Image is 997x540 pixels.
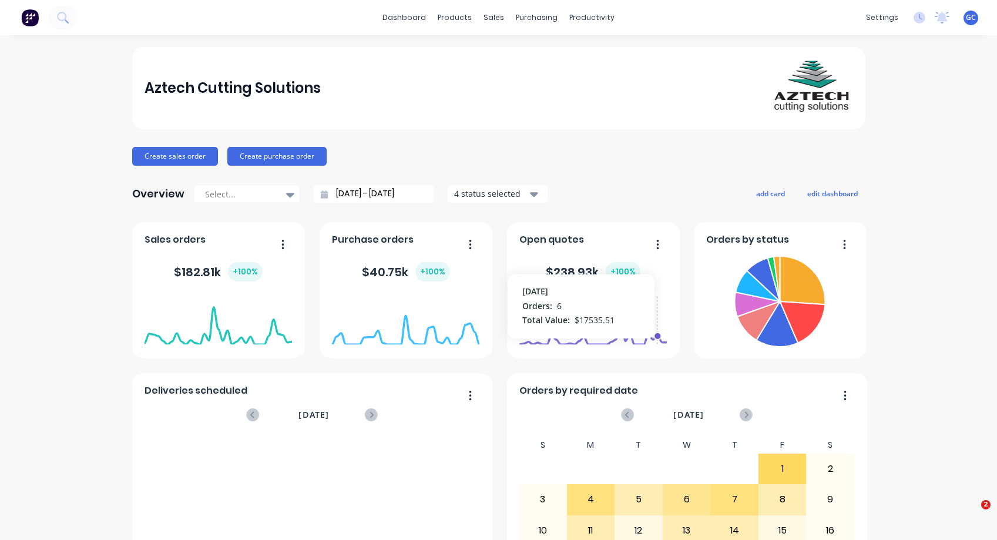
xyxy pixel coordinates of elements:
span: Orders by status [706,233,789,247]
div: T [615,437,663,454]
div: S [519,437,567,454]
div: $ 40.75k [362,262,450,281]
div: $ 182.81k [174,262,263,281]
button: Create sales order [132,147,218,166]
div: + 100 % [606,262,640,281]
span: [DATE] [673,408,704,421]
div: Overview [132,182,184,206]
div: Aztech Cutting Solutions [145,76,321,100]
span: Purchase orders [332,233,414,247]
span: Deliveries scheduled [145,384,247,398]
div: 9 [807,485,854,514]
div: + 100 % [228,262,263,281]
div: 3 [519,485,566,514]
div: 7 [711,485,758,514]
button: 4 status selected [448,185,548,203]
img: Aztech Cutting Solutions [770,47,852,129]
div: W [663,437,711,454]
span: GC [966,12,976,23]
div: F [758,437,807,454]
div: 4 [568,485,615,514]
span: Sales orders [145,233,206,247]
iframe: Intercom live chat [957,500,985,528]
button: add card [748,186,793,201]
span: [DATE] [298,408,329,421]
div: productivity [563,9,620,26]
div: settings [860,9,904,26]
div: M [567,437,615,454]
div: 5 [615,485,662,514]
div: 8 [759,485,806,514]
div: purchasing [510,9,563,26]
button: edit dashboard [800,186,865,201]
div: 6 [663,485,710,514]
div: products [432,9,478,26]
span: Open quotes [519,233,584,247]
div: 2 [807,454,854,484]
span: 2 [981,500,991,509]
div: $ 238.93k [546,262,640,281]
div: 1 [759,454,806,484]
button: Create purchase order [227,147,327,166]
span: Orders by required date [519,384,638,398]
div: + 100 % [415,262,450,281]
div: S [806,437,854,454]
div: T [710,437,758,454]
div: sales [478,9,510,26]
img: Factory [21,9,39,26]
div: 4 status selected [454,187,528,200]
a: dashboard [377,9,432,26]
